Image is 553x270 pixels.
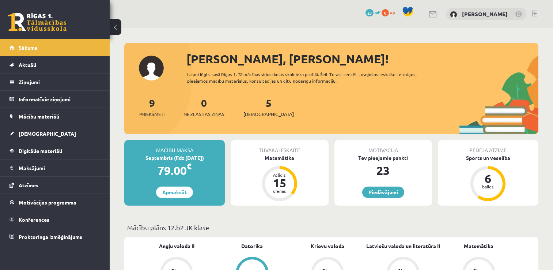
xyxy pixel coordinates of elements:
div: dienas [269,189,291,193]
span: Digitālie materiāli [19,147,62,154]
span: mP [375,9,380,15]
div: balles [477,184,499,189]
span: Neizlasītās ziņas [183,110,224,118]
span: 0 [382,9,389,16]
a: Atzīmes [10,177,101,194]
p: Mācību plāns 12.b2 JK klase [127,222,535,232]
span: xp [390,9,395,15]
div: 79.00 [124,162,225,179]
span: Motivācijas programma [19,199,76,206]
a: 5[DEMOGRAPHIC_DATA] [243,96,294,118]
span: Mācību materiāli [19,113,59,120]
div: Sports un veselība [438,154,538,162]
legend: Maksājumi [19,160,101,176]
div: Mācību maksa [124,140,225,154]
a: Piedāvājumi [362,187,404,198]
a: 0 xp [382,9,398,15]
span: [DEMOGRAPHIC_DATA] [19,130,76,137]
a: Informatīvie ziņojumi [10,91,101,108]
a: Ziņojumi [10,74,101,90]
div: Matemātika [231,154,328,162]
a: Apmaksāt [156,187,193,198]
span: Priekšmeti [139,110,164,118]
div: [PERSON_NAME], [PERSON_NAME]! [186,50,538,68]
span: Atzīmes [19,182,38,188]
a: Sports un veselība 6 balles [438,154,538,202]
a: Rīgas 1. Tālmācības vidusskola [8,13,67,31]
a: 9Priekšmeti [139,96,164,118]
a: Angļu valoda II [159,242,194,250]
a: 23 mP [365,9,380,15]
a: Mācību materiāli [10,108,101,125]
span: Aktuāli [19,61,36,68]
a: Proktoringa izmēģinājums [10,228,101,245]
legend: Informatīvie ziņojumi [19,91,101,108]
span: Sākums [19,44,37,51]
div: Septembris (līdz [DATE]) [124,154,225,162]
span: [DEMOGRAPHIC_DATA] [243,110,294,118]
div: Tev pieejamie punkti [334,154,432,162]
a: Motivācijas programma [10,194,101,211]
div: Motivācija [334,140,432,154]
span: € [187,161,192,172]
a: Latviešu valoda un literatūra II [366,242,440,250]
div: Atlicis [269,173,291,177]
div: Laipni lūgts savā Rīgas 1. Tālmācības vidusskolas skolnieka profilā. Šeit Tu vari redzēt tuvojošo... [187,71,436,84]
legend: Ziņojumi [19,74,101,90]
img: Annija Madara Kļaviņa [450,11,457,18]
a: Matemātika Atlicis 15 dienas [231,154,328,202]
a: Digitālie materiāli [10,142,101,159]
span: Konferences [19,216,49,223]
div: 15 [269,177,291,189]
span: Proktoringa izmēģinājums [19,233,82,240]
a: Krievu valoda [311,242,344,250]
a: Maksājumi [10,160,101,176]
a: Matemātika [464,242,493,250]
a: [PERSON_NAME] [462,10,508,18]
a: Konferences [10,211,101,228]
a: 0Neizlasītās ziņas [183,96,224,118]
div: Pēdējā atzīme [438,140,538,154]
div: Tuvākā ieskaite [231,140,328,154]
div: 6 [477,173,499,184]
a: Aktuāli [10,56,101,73]
span: 23 [365,9,374,16]
a: Datorika [241,242,263,250]
a: [DEMOGRAPHIC_DATA] [10,125,101,142]
div: 23 [334,162,432,179]
a: Sākums [10,39,101,56]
